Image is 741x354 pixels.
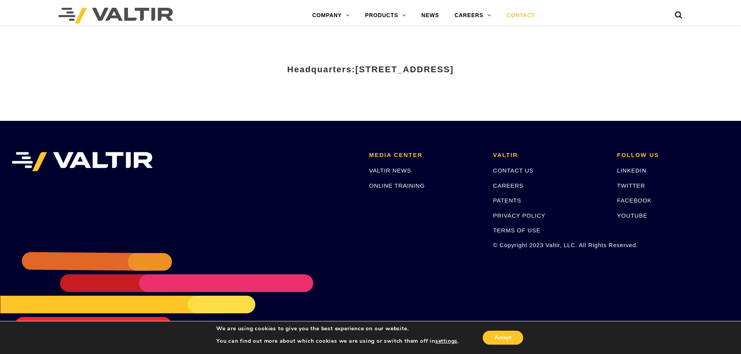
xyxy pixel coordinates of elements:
img: Valtir [58,8,173,23]
a: LINKEDIN [617,167,646,174]
a: TERMS OF USE [493,227,541,234]
img: VALTIR [12,152,153,171]
a: PRODUCTS [357,8,414,23]
a: TWITTER [617,182,645,189]
a: COMPANY [305,8,357,23]
a: VALTIR NEWS [369,167,411,174]
h2: FOLLOW US [617,152,729,159]
a: CONTACT US [493,167,534,174]
p: We are using cookies to give you the best experience on our website. [216,325,459,332]
a: CAREERS [493,182,524,189]
span: [STREET_ADDRESS] [355,65,454,74]
p: You can find out more about which cookies we are using or switch them off in . [216,338,459,345]
a: ONLINE TRAINING [369,182,425,189]
a: NEWS [413,8,447,23]
strong: Headquarters: [287,65,454,74]
a: CAREERS [447,8,499,23]
button: settings [435,338,457,345]
button: Accept [483,331,523,345]
h2: VALTIR [493,152,606,159]
h2: MEDIA CENTER [369,152,482,159]
a: YOUTUBE [617,212,647,219]
a: CONTACT [499,8,543,23]
a: PRIVACY POLICY [493,212,546,219]
a: FACEBOOK [617,197,652,204]
p: © Copyright 2023 Valtir, LLC. All Rights Reserved. [493,241,606,249]
a: PATENTS [493,197,522,204]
